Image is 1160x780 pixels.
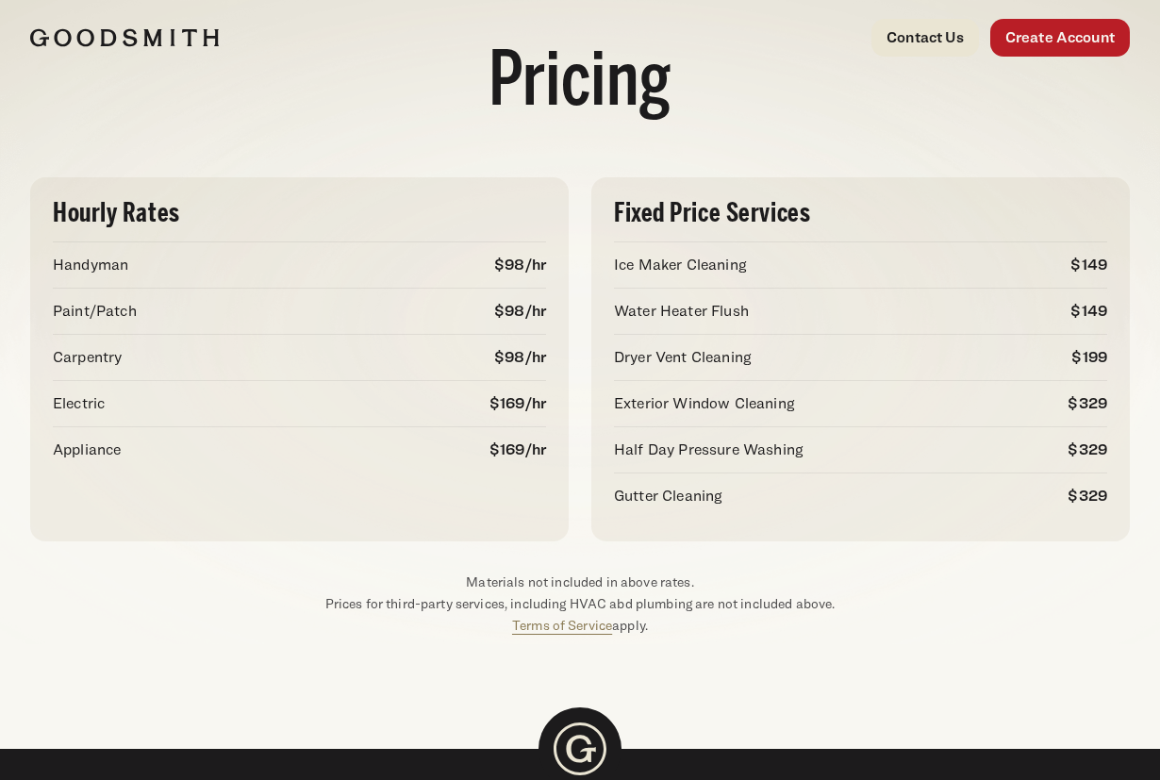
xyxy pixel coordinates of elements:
[1070,300,1107,323] p: $149
[990,19,1130,57] a: Create Account
[614,392,795,415] p: Exterior Window Cleaning
[1068,392,1107,415] p: $329
[614,439,804,461] p: Half Day Pressure Washing
[53,392,105,415] p: Electric
[1070,254,1107,276] p: $149
[871,19,979,57] a: Contact Us
[53,300,137,323] p: Paint/Patch
[53,254,128,276] p: Handyman
[494,300,546,323] p: $98/hr
[614,200,1107,226] h3: Fixed Price Services
[494,254,546,276] p: $98/hr
[489,392,546,415] p: $169/hr
[494,346,546,369] p: $98/hr
[512,617,612,633] a: Terms of Service
[614,485,722,507] p: Gutter Cleaning
[53,200,546,226] h3: Hourly Rates
[614,254,747,276] p: Ice Maker Cleaning
[53,346,122,369] p: Carpentry
[1068,485,1107,507] p: $329
[1071,346,1107,369] p: $199
[30,593,1130,637] p: Prices for third-party services, including HVAC abd plumbing are not included above. apply.
[30,572,1130,593] p: Materials not included in above rates.
[614,346,752,369] p: Dryer Vent Cleaning
[1068,439,1107,461] p: $329
[30,28,219,47] img: Goodsmith
[614,300,749,323] p: Water Heater Flush
[489,439,546,461] p: $169/hr
[53,439,121,461] p: Appliance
